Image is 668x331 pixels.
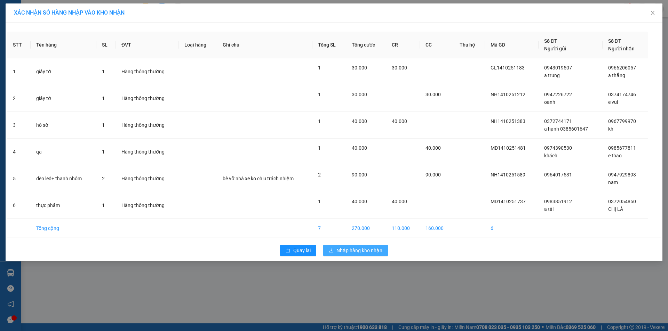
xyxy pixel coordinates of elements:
[544,145,572,151] span: 0974390530
[96,32,116,58] th: SL
[7,112,31,139] td: 3
[116,165,179,192] td: Hàng thông thường
[544,199,572,204] span: 0983851912
[346,32,386,58] th: Tổng cước
[544,38,557,44] span: Số ĐT
[312,219,346,238] td: 7
[102,69,105,74] span: 1
[7,32,31,58] th: STT
[116,32,179,58] th: ĐVT
[386,219,420,238] td: 110.000
[102,96,105,101] span: 1
[544,99,555,105] span: oanh
[491,145,526,151] span: MD1410251481
[31,112,96,139] td: hồ sờ
[608,73,625,78] span: a thắng
[485,32,539,58] th: Mã GD
[318,118,321,124] span: 1
[643,3,662,23] button: Close
[386,32,420,58] th: CR
[31,32,96,58] th: Tên hàng
[336,247,382,254] span: Nhập hàng kho nhận
[491,118,525,124] span: NH1410251383
[352,118,367,124] span: 40.000
[608,99,618,105] span: e vui
[280,245,316,256] button: rollbackQuay lại
[31,219,96,238] td: Tổng cộng
[329,248,334,254] span: download
[31,58,96,85] td: giấy tờ
[179,32,217,58] th: Loại hàng
[544,206,554,212] span: a tài
[7,165,31,192] td: 5
[608,92,636,97] span: 0374174746
[352,145,367,151] span: 40.000
[352,199,367,204] span: 40.000
[426,172,441,177] span: 90.000
[392,118,407,124] span: 40.000
[31,85,96,112] td: giấy tờ
[352,92,367,97] span: 30.000
[7,139,31,165] td: 4
[608,118,636,124] span: 0967799970
[608,172,636,177] span: 0947929893
[544,73,560,78] span: a trung
[485,219,539,238] td: 6
[392,65,407,71] span: 30.000
[7,85,31,112] td: 2
[544,126,588,132] span: a hạnh 0385601647
[312,32,346,58] th: Tổng SL
[116,58,179,85] td: Hàng thông thường
[426,145,441,151] span: 40.000
[544,118,572,124] span: 0372744171
[544,92,572,97] span: 0947226722
[14,9,125,16] span: XÁC NHẬN SỐ HÀNG NHẬP VÀO KHO NHẬN
[102,202,105,208] span: 1
[608,38,621,44] span: Số ĐT
[608,46,635,51] span: Người nhận
[102,176,105,181] span: 2
[116,192,179,219] td: Hàng thông thường
[491,65,525,71] span: GL1410251183
[608,180,618,185] span: nam
[544,172,572,177] span: 0964017531
[286,248,291,254] span: rollback
[544,65,572,71] span: 0943019507
[420,219,454,238] td: 160.000
[544,153,557,158] span: khách
[31,139,96,165] td: qa
[318,199,321,204] span: 1
[323,245,388,256] button: downloadNhập hàng kho nhận
[318,172,321,177] span: 2
[7,192,31,219] td: 6
[608,206,623,212] span: CHỊ LÀ
[102,122,105,128] span: 1
[116,112,179,139] td: Hàng thông thường
[426,92,441,97] span: 30.000
[608,199,636,204] span: 0372054850
[217,32,312,58] th: Ghi chú
[223,176,294,181] span: bê vỡ nhà xe ko chịu trách nhiệm
[608,126,613,132] span: kh
[491,92,525,97] span: NH1410251212
[650,10,655,16] span: close
[31,165,96,192] td: đèn led+ thanh nhôm
[7,58,31,85] td: 1
[346,219,386,238] td: 270.000
[608,65,636,71] span: 0966206057
[420,32,454,58] th: CC
[491,199,526,204] span: MD1410251737
[608,153,622,158] span: e thao
[454,32,485,58] th: Thu hộ
[318,145,321,151] span: 1
[293,247,311,254] span: Quay lại
[392,199,407,204] span: 40.000
[102,149,105,155] span: 1
[608,145,636,151] span: 0985677811
[491,172,525,177] span: NH1410251589
[31,192,96,219] td: thực phẩm
[318,65,321,71] span: 1
[116,85,179,112] td: Hàng thông thường
[544,46,566,51] span: Người gửi
[352,65,367,71] span: 30.000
